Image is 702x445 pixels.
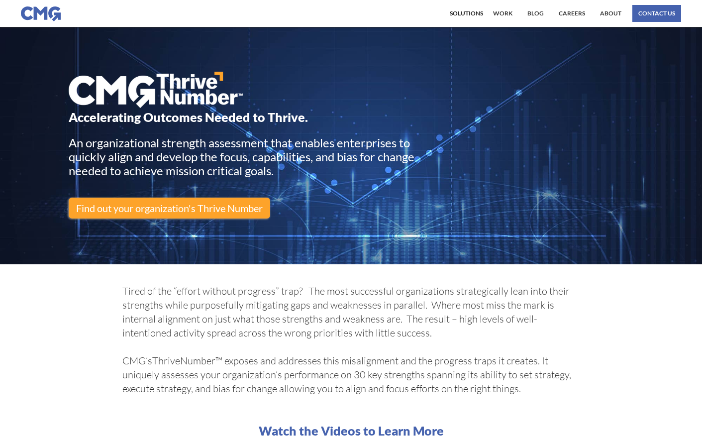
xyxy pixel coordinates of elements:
img: CMG Consulting ThriveNumber Logo [69,72,243,108]
h2: Watch the Videos to Learn More [259,426,444,436]
a: Careers [556,5,588,22]
a: work [491,5,515,22]
a: BLOG [525,5,546,22]
div: Solutions [450,10,483,16]
h1: Accelerating Outcomes Needed to Thrive. [69,108,420,126]
div: An organizational strength assessment that enables enterprises to quickly align and develop the f... [69,136,420,178]
a: Find out your organization's Thrive Number [69,198,270,219]
div: Contact us [638,10,675,16]
p: Tired of the “effort without progress” trap? The most successful organizations strategically lean... [117,274,585,406]
a: About [598,5,624,22]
